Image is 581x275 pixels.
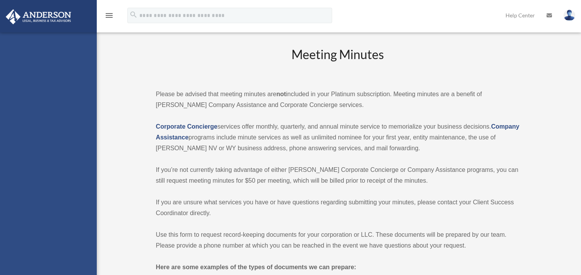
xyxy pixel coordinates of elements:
p: services offer monthly, quarterly, and annual minute service to memorialize your business decisio... [156,121,520,154]
p: If you are unsure what services you have or have questions regarding submitting your minutes, ple... [156,197,520,219]
p: Please be advised that meeting minutes are included in your Platinum subscription. Meeting minute... [156,89,520,110]
a: Corporate Concierge [156,123,218,130]
strong: not [276,91,286,97]
img: Anderson Advisors Platinum Portal [3,9,74,24]
h2: Meeting Minutes [156,46,520,78]
i: menu [105,11,114,20]
a: menu [105,14,114,20]
p: If you’re not currently taking advantage of either [PERSON_NAME] Corporate Concierge or Company A... [156,165,520,186]
img: User Pic [564,10,575,21]
strong: Here are some examples of the types of documents we can prepare: [156,264,356,270]
i: search [129,10,138,19]
p: Use this form to request record-keeping documents for your corporation or LLC. These documents wi... [156,229,520,251]
a: Company Assistance [156,123,519,141]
